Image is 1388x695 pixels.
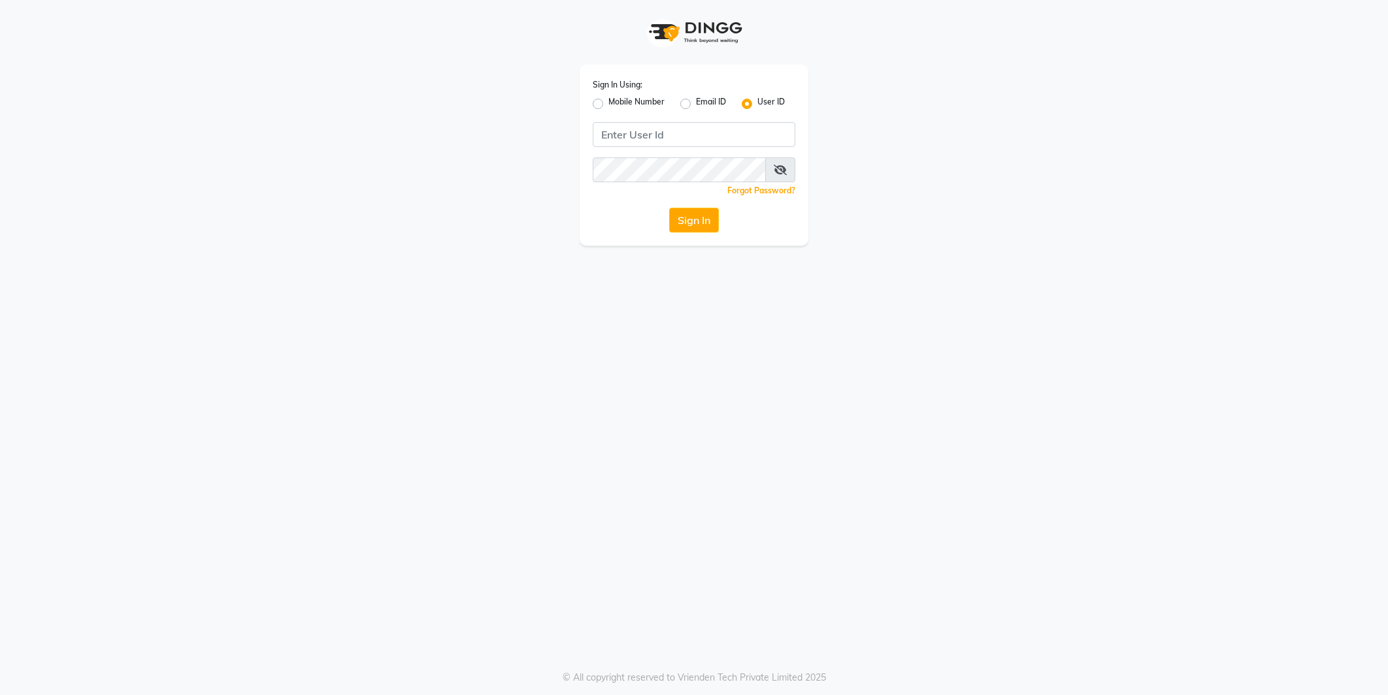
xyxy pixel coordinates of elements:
label: Mobile Number [608,96,665,112]
a: Forgot Password? [727,186,795,195]
label: User ID [757,96,785,112]
button: Sign In [669,208,719,233]
input: Username [593,157,766,182]
img: logo1.svg [642,13,746,52]
label: Sign In Using: [593,79,642,91]
label: Email ID [696,96,726,112]
input: Username [593,122,795,147]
